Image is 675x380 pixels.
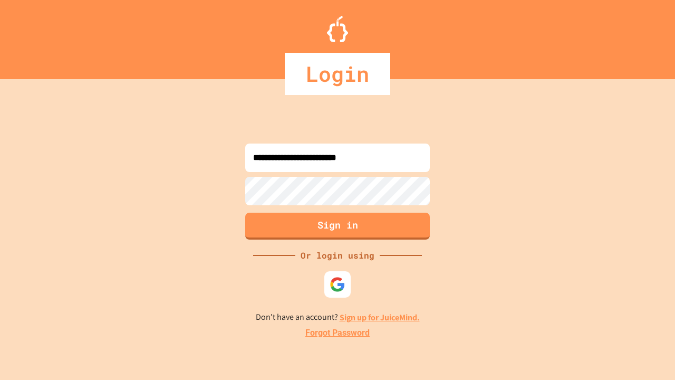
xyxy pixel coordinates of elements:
div: Or login using [295,249,380,262]
img: Logo.svg [327,16,348,42]
div: Login [285,53,390,95]
button: Sign in [245,213,430,240]
a: Sign up for JuiceMind. [340,312,420,323]
a: Forgot Password [305,327,370,339]
p: Don't have an account? [256,311,420,324]
img: google-icon.svg [330,277,345,292]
